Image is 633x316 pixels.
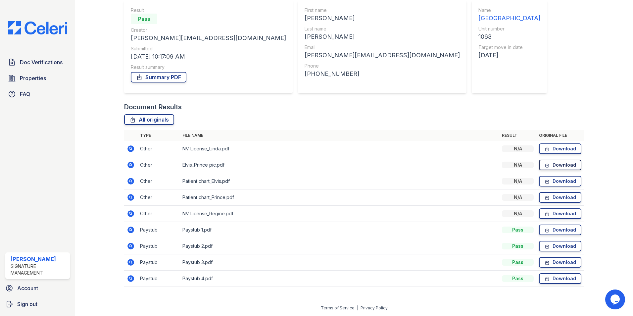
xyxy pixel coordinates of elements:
[124,114,174,125] a: All originals
[305,63,460,69] div: Phone
[137,222,180,238] td: Paystub
[180,206,499,222] td: NV License_Regine.pdf
[3,297,73,311] a: Sign out
[502,259,534,266] div: Pass
[131,27,286,33] div: Creator
[478,26,540,32] div: Unit number
[5,87,70,101] a: FAQ
[131,64,286,71] div: Result summary
[305,26,460,32] div: Last name
[305,14,460,23] div: [PERSON_NAME]
[20,90,30,98] span: FAQ
[11,263,67,276] div: Signature Management
[539,225,581,235] a: Download
[137,206,180,222] td: Other
[502,227,534,233] div: Pass
[131,45,286,52] div: Submitted
[539,241,581,251] a: Download
[321,305,355,310] a: Terms of Service
[478,51,540,60] div: [DATE]
[539,192,581,203] a: Download
[131,72,186,82] a: Summary PDF
[539,257,581,268] a: Download
[5,56,70,69] a: Doc Verifications
[502,194,534,201] div: N/A
[137,238,180,254] td: Paystub
[536,130,584,141] th: Original file
[11,255,67,263] div: [PERSON_NAME]
[502,210,534,217] div: N/A
[180,271,499,287] td: Paystub 4.pdf
[137,271,180,287] td: Paystub
[137,130,180,141] th: Type
[478,7,540,23] a: Name [GEOGRAPHIC_DATA]
[180,141,499,157] td: NV License_Linda.pdf
[17,300,37,308] span: Sign out
[478,7,540,14] div: Name
[305,69,460,79] div: [PHONE_NUMBER]
[180,254,499,271] td: Paystub 3.pdf
[305,51,460,60] div: [PERSON_NAME][EMAIL_ADDRESS][DOMAIN_NAME]
[361,305,388,310] a: Privacy Policy
[137,157,180,173] td: Other
[478,32,540,41] div: 1063
[605,290,626,309] iframe: chat widget
[180,222,499,238] td: Paystub 1.pdf
[137,189,180,206] td: Other
[5,72,70,85] a: Properties
[502,162,534,168] div: N/A
[131,33,286,43] div: [PERSON_NAME][EMAIL_ADDRESS][DOMAIN_NAME]
[20,58,63,66] span: Doc Verifications
[180,157,499,173] td: Elvis_Prince pic.pdf
[478,14,540,23] div: [GEOGRAPHIC_DATA]
[3,21,73,34] img: CE_Logo_Blue-a8612792a0a2168367f1c8372b55b34899dd931a85d93a1a3d3e32e68fde9ad4.png
[131,14,157,24] div: Pass
[137,254,180,271] td: Paystub
[305,32,460,41] div: [PERSON_NAME]
[357,305,358,310] div: |
[539,176,581,186] a: Download
[305,7,460,14] div: First name
[502,275,534,282] div: Pass
[17,284,38,292] span: Account
[20,74,46,82] span: Properties
[539,143,581,154] a: Download
[502,145,534,152] div: N/A
[539,273,581,284] a: Download
[539,208,581,219] a: Download
[131,52,286,61] div: [DATE] 10:17:09 AM
[499,130,536,141] th: Result
[137,173,180,189] td: Other
[305,44,460,51] div: Email
[180,189,499,206] td: Patient chart_Prince.pdf
[137,141,180,157] td: Other
[124,102,182,112] div: Document Results
[180,130,499,141] th: File name
[180,238,499,254] td: Paystub 2.pdf
[3,282,73,295] a: Account
[180,173,499,189] td: Patient chart_Elvis.pdf
[502,243,534,249] div: Pass
[539,160,581,170] a: Download
[131,7,286,14] div: Result
[478,44,540,51] div: Target move in date
[502,178,534,184] div: N/A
